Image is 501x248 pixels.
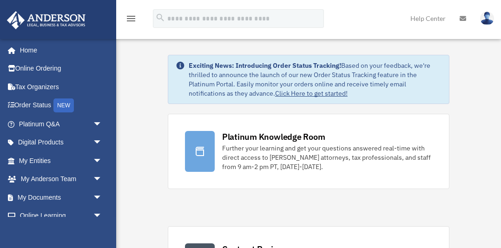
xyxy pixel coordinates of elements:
[155,13,165,23] i: search
[168,114,449,189] a: Platinum Knowledge Room Further your learning and get your questions answered real-time with dire...
[7,207,116,225] a: Online Learningarrow_drop_down
[4,11,88,29] img: Anderson Advisors Platinum Portal
[7,78,116,96] a: Tax Organizers
[93,115,112,134] span: arrow_drop_down
[93,133,112,152] span: arrow_drop_down
[7,151,116,170] a: My Entitiesarrow_drop_down
[275,89,348,98] a: Click Here to get started!
[93,170,112,189] span: arrow_drop_down
[7,115,116,133] a: Platinum Q&Aarrow_drop_down
[125,16,137,24] a: menu
[53,98,74,112] div: NEW
[480,12,494,25] img: User Pic
[222,131,325,143] div: Platinum Knowledge Room
[7,170,116,189] a: My Anderson Teamarrow_drop_down
[7,188,116,207] a: My Documentsarrow_drop_down
[189,61,442,98] div: Based on your feedback, we're thrilled to announce the launch of our new Order Status Tracking fe...
[7,59,116,78] a: Online Ordering
[222,144,432,171] div: Further your learning and get your questions answered real-time with direct access to [PERSON_NAM...
[189,61,341,70] strong: Exciting News: Introducing Order Status Tracking!
[125,13,137,24] i: menu
[93,188,112,207] span: arrow_drop_down
[7,96,116,115] a: Order StatusNEW
[93,207,112,226] span: arrow_drop_down
[7,133,116,152] a: Digital Productsarrow_drop_down
[7,41,112,59] a: Home
[93,151,112,170] span: arrow_drop_down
